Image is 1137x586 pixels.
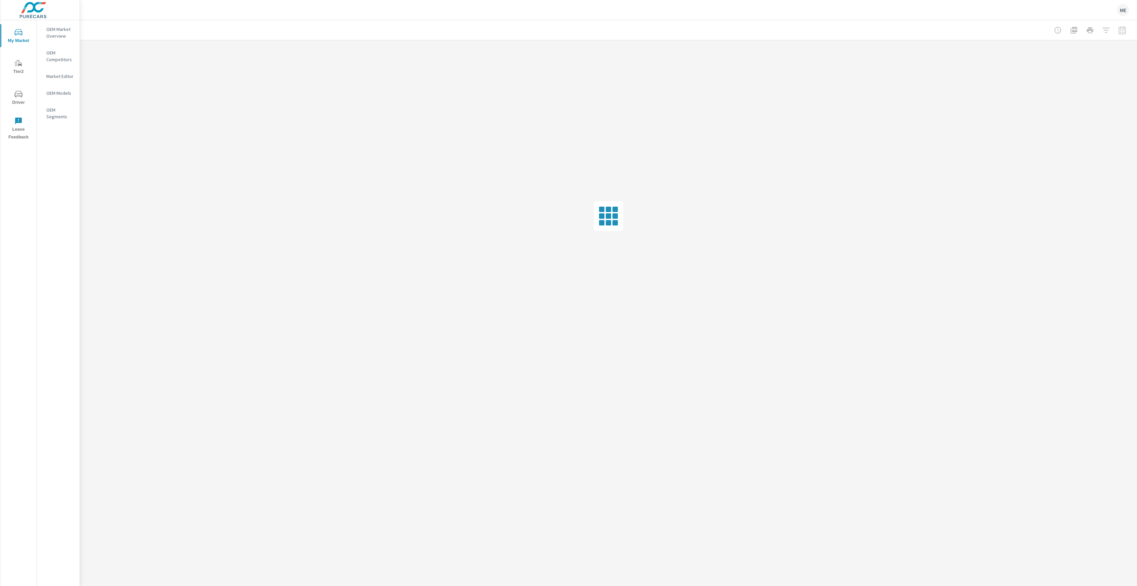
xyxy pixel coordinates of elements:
p: OEM Market Overview [46,26,74,39]
div: Market Editor [37,71,80,81]
div: OEM Models [37,88,80,98]
p: OEM Models [46,90,74,96]
div: OEM Competitors [37,48,80,65]
p: OEM Segments [46,107,74,120]
p: OEM Competitors [46,49,74,63]
div: ME [1117,4,1129,16]
div: OEM Segments [37,105,80,122]
span: My Market [2,28,35,45]
span: Tier2 [2,59,35,76]
p: Market Editor [46,73,74,80]
div: OEM Market Overview [37,24,80,41]
div: nav menu [0,20,37,144]
span: Driver [2,90,35,107]
span: Leave Feedback [2,117,35,141]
